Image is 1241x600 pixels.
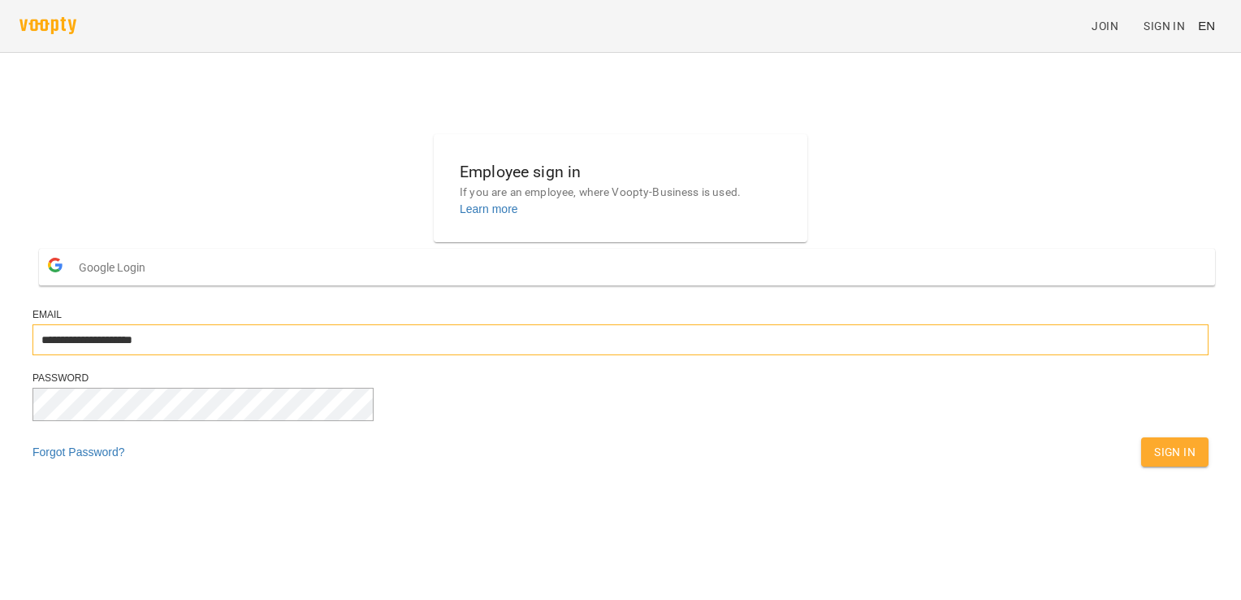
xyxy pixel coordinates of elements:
h6: Employee sign in [460,159,781,185]
div: Email [32,308,1209,322]
div: Password [32,372,1209,385]
button: EN [1191,11,1222,41]
span: EN [1198,17,1215,34]
span: Google Login [79,251,154,284]
span: Sign In [1144,16,1185,36]
span: Join [1092,16,1118,36]
img: voopty.png [19,17,76,34]
a: Forgot Password? [32,446,125,459]
button: Employee sign inIf you are an employee, where Voopty-Business is used.Learn more [447,146,794,230]
p: If you are an employee, where Voopty-Business is used. [460,185,781,201]
a: Learn more [460,202,518,215]
button: Google Login [39,249,1215,285]
button: Sign In [1141,437,1209,467]
a: Join [1085,11,1137,41]
a: Sign In [1137,11,1191,41]
span: Sign In [1154,442,1196,462]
